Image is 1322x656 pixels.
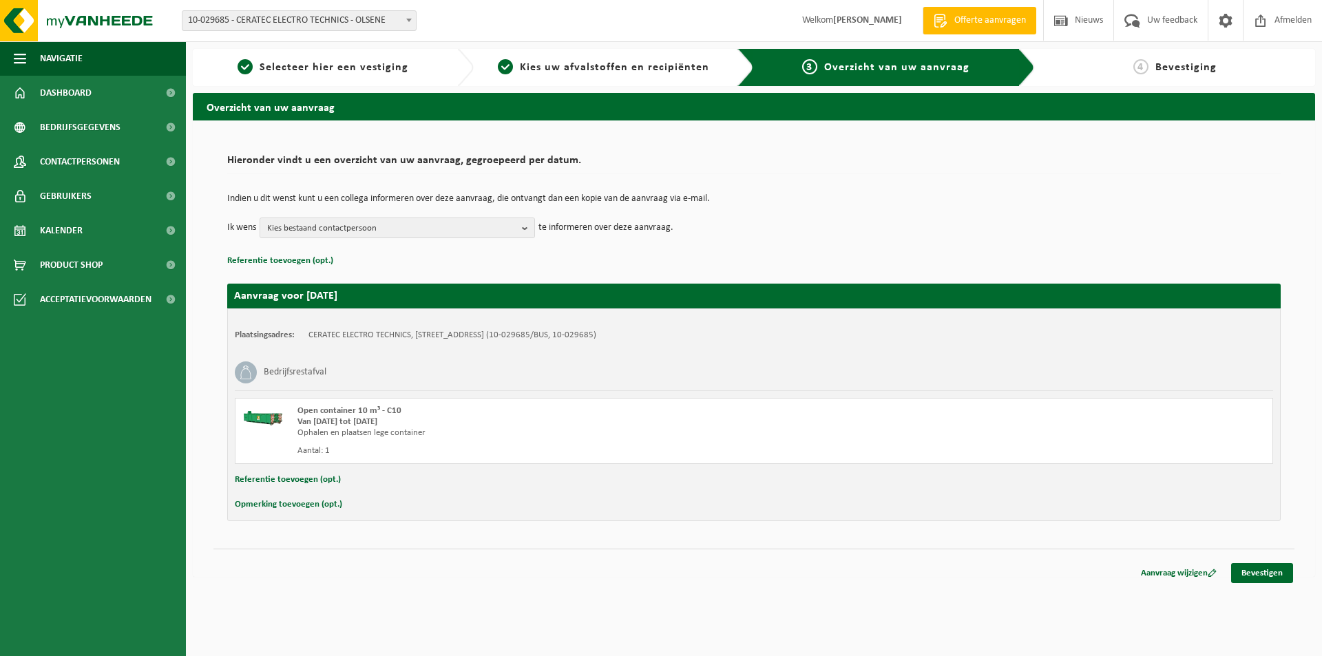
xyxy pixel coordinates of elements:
[951,14,1029,28] span: Offerte aanvragen
[40,145,120,179] span: Contactpersonen
[227,155,1281,173] h2: Hieronder vindt u een overzicht van uw aanvraag, gegroepeerd per datum.
[40,213,83,248] span: Kalender
[538,218,673,238] p: te informeren over deze aanvraag.
[1131,563,1227,583] a: Aanvraag wijzigen
[40,179,92,213] span: Gebruikers
[182,10,417,31] span: 10-029685 - CERATEC ELECTRO TECHNICS - OLSENE
[40,41,83,76] span: Navigatie
[40,110,120,145] span: Bedrijfsgegevens
[267,218,516,239] span: Kies bestaand contactpersoon
[227,252,333,270] button: Referentie toevoegen (opt.)
[923,7,1036,34] a: Offerte aanvragen
[520,62,709,73] span: Kies uw afvalstoffen en recipiënten
[40,282,151,317] span: Acceptatievoorwaarden
[1231,563,1293,583] a: Bevestigen
[234,290,337,301] strong: Aanvraag voor [DATE]
[238,59,253,74] span: 1
[235,330,295,339] strong: Plaatsingsadres:
[227,218,256,238] p: Ik wens
[802,59,817,74] span: 3
[833,15,902,25] strong: [PERSON_NAME]
[260,218,535,238] button: Kies bestaand contactpersoon
[824,62,969,73] span: Overzicht van uw aanvraag
[1155,62,1217,73] span: Bevestiging
[297,417,377,426] strong: Van [DATE] tot [DATE]
[498,59,513,74] span: 2
[193,93,1315,120] h2: Overzicht van uw aanvraag
[235,471,341,489] button: Referentie toevoegen (opt.)
[264,361,326,383] h3: Bedrijfsrestafval
[227,194,1281,204] p: Indien u dit wenst kunt u een collega informeren over deze aanvraag, die ontvangt dan een kopie v...
[40,248,103,282] span: Product Shop
[481,59,727,76] a: 2Kies uw afvalstoffen en recipiënten
[297,406,401,415] span: Open container 10 m³ - C10
[297,427,809,438] div: Ophalen en plaatsen lege container
[242,405,284,426] img: HK-XC-10-GN-00.png
[1133,59,1148,74] span: 4
[200,59,446,76] a: 1Selecteer hier een vestiging
[297,445,809,456] div: Aantal: 1
[235,496,342,514] button: Opmerking toevoegen (opt.)
[40,76,92,110] span: Dashboard
[308,330,596,341] td: CERATEC ELECTRO TECHNICS, [STREET_ADDRESS] (10-029685/BUS, 10-029685)
[260,62,408,73] span: Selecteer hier een vestiging
[182,11,416,30] span: 10-029685 - CERATEC ELECTRO TECHNICS - OLSENE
